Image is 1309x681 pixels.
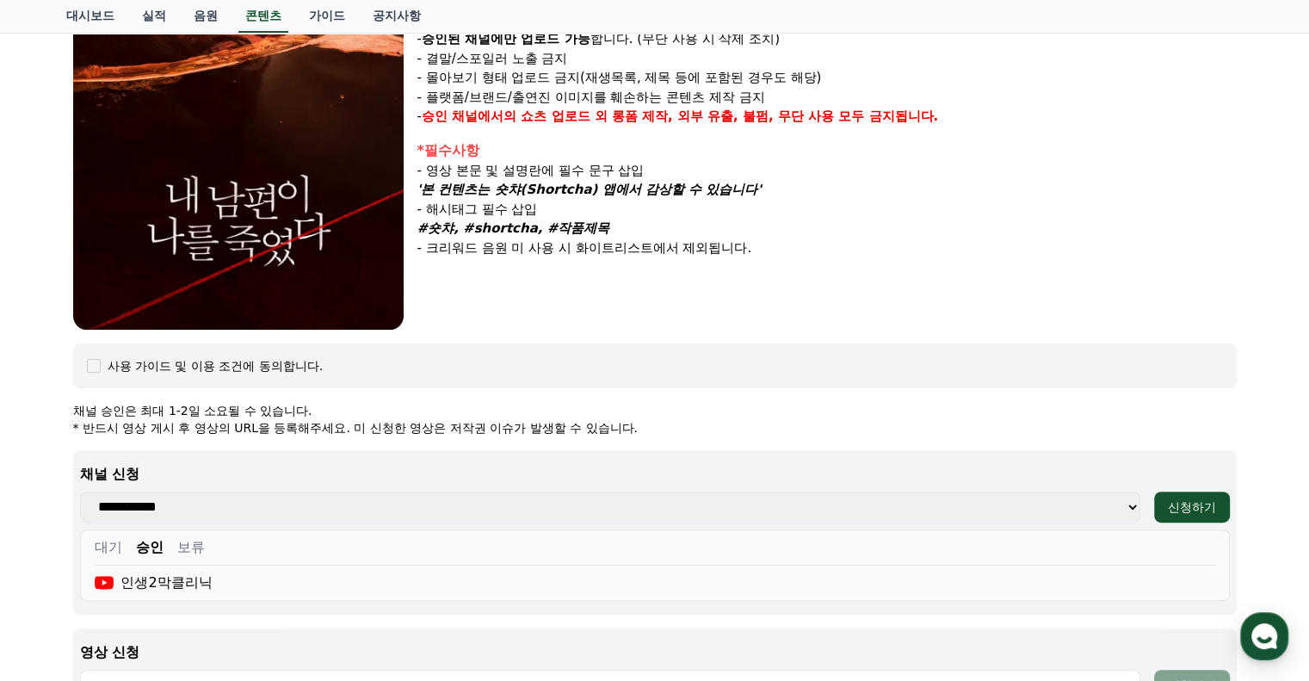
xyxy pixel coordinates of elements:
[114,538,222,581] a: 대화
[80,642,1230,663] p: 영상 신청
[417,238,1237,258] p: - 크리워드 음원 미 사용 시 화이트리스트에서 제외됩니다.
[108,357,324,375] div: 사용 가이드 및 이용 조건에 동의합니다.
[222,538,330,581] a: 설정
[417,49,1237,69] p: - 결말/스포일러 노출 금지
[95,573,213,593] div: 인생2막클리닉
[5,538,114,581] a: 홈
[1154,492,1230,523] button: 신청하기
[422,31,590,46] strong: 승인된 채널에만 업로드 가능
[1168,498,1216,516] div: 신청하기
[177,537,205,558] button: 보류
[417,200,1237,220] p: - 해시태그 필수 삽입
[157,565,178,579] span: 대화
[95,537,122,558] button: 대기
[417,161,1237,181] p: - 영상 본문 및 설명란에 필수 문구 삽입
[417,220,610,236] em: #숏챠, #shortcha, #작품제목
[417,140,1237,161] div: *필수사항
[417,107,1237,127] p: -
[136,537,164,558] button: 승인
[266,564,287,578] span: 설정
[73,419,1237,436] p: * 반드시 영상 게시 후 영상의 URL을 등록해주세요. 미 신청한 영상은 저작권 이슈가 발생할 수 있습니다.
[417,88,1237,108] p: - 플랫폼/브랜드/출연진 이미지를 훼손하는 콘텐츠 제작 금지
[80,464,1230,485] p: 채널 신청
[417,29,1237,49] p: - 합니다. (무단 사용 시 삭제 조치)
[54,564,65,578] span: 홈
[417,68,1237,88] p: - 몰아보기 형태 업로드 금지(재생목록, 제목 등에 포함된 경우도 해당)
[417,182,762,197] em: '본 컨텐츠는 숏챠(Shortcha) 앱에서 감상할 수 있습니다'
[73,402,1237,419] p: 채널 승인은 최대 1-2일 소요될 수 있습니다.
[422,108,608,124] strong: 승인 채널에서의 쇼츠 업로드 외
[612,108,939,124] strong: 롱폼 제작, 외부 유출, 불펌, 무단 사용 모두 금지됩니다.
